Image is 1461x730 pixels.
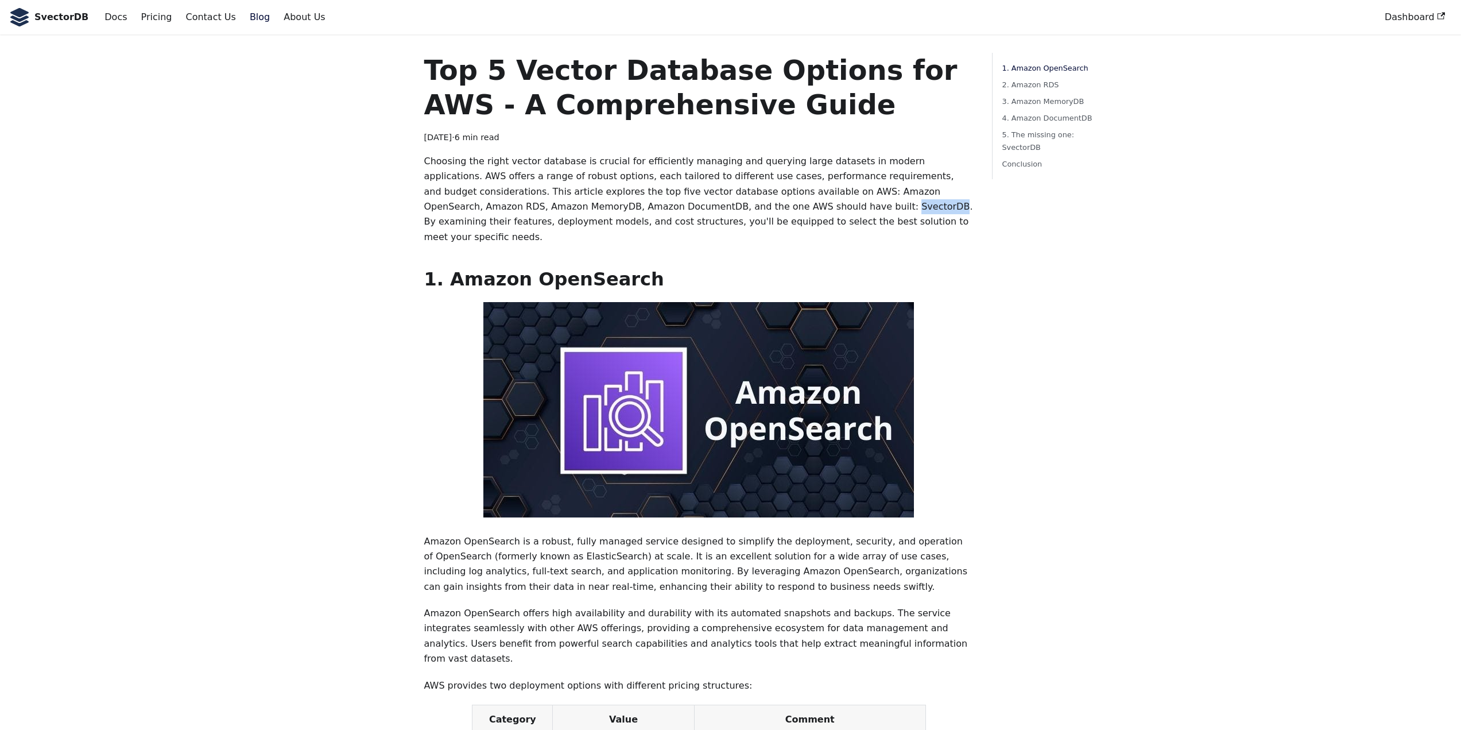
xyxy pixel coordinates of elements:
a: Docs [98,7,134,27]
a: Blog [243,7,277,27]
a: Dashboard [1378,7,1452,27]
p: AWS provides two deployment options with different pricing structures: [424,678,974,693]
a: SvectorDB LogoSvectorDB [9,8,88,26]
h1: Top 5 Vector Database Options for AWS - A Comprehensive Guide [424,53,974,122]
img: Amazon OpenSearch [483,302,914,517]
p: Amazon OpenSearch is a robust, fully managed service designed to simplify the deployment, securit... [424,534,974,595]
time: [DATE] [424,133,452,142]
a: 5. The missing one: SvectorDB [1002,129,1095,153]
a: Conclusion [1002,158,1095,170]
img: SvectorDB Logo [9,8,30,26]
a: Pricing [134,7,179,27]
div: · 6 min read [424,131,974,145]
a: About Us [277,7,332,27]
a: 4. Amazon DocumentDB [1002,112,1095,124]
a: Contact Us [179,7,242,27]
a: 1. Amazon OpenSearch [1002,62,1095,74]
h2: 1. Amazon OpenSearch [424,268,974,291]
a: 2. Amazon RDS [1002,79,1095,91]
a: 3. Amazon MemoryDB [1002,95,1095,107]
p: Amazon OpenSearch offers high availability and durability with its automated snapshots and backup... [424,606,974,667]
p: Choosing the right vector database is crucial for efficiently managing and querying large dataset... [424,154,974,245]
b: SvectorDB [34,10,88,25]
